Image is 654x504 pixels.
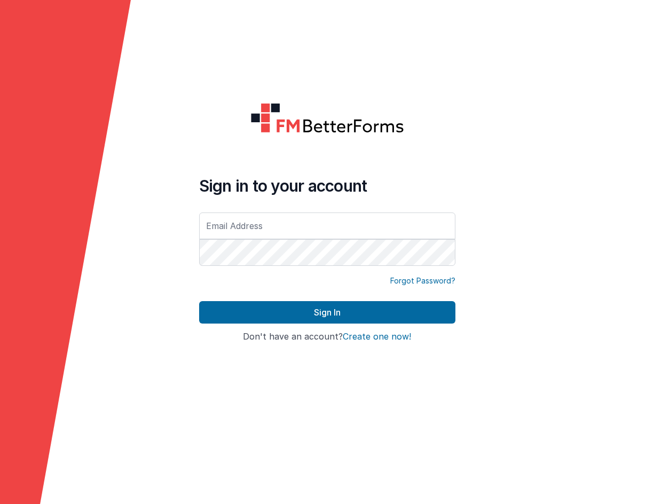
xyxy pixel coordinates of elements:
[390,275,455,286] a: Forgot Password?
[199,212,455,239] input: Email Address
[199,332,455,342] h4: Don't have an account?
[199,301,455,324] button: Sign In
[343,332,411,342] button: Create one now!
[199,176,455,195] h4: Sign in to your account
